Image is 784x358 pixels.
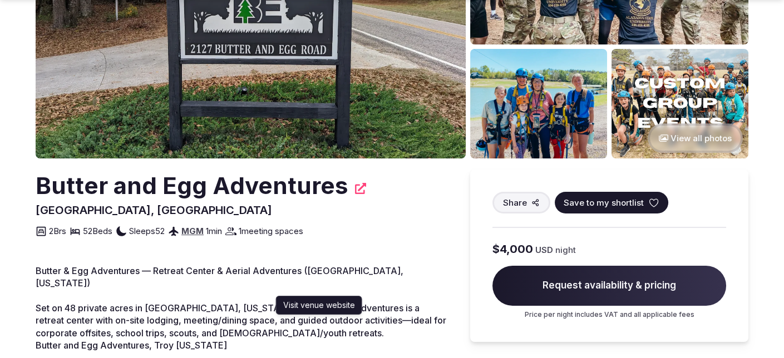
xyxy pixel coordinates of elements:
span: Sleeps 52 [129,225,165,237]
span: 2 Brs [49,225,66,237]
button: View all photos [648,123,743,153]
img: Venue gallery photo [612,49,748,158]
div: Visit venue website [276,296,362,315]
button: Share [492,192,550,213]
span: [GEOGRAPHIC_DATA], [GEOGRAPHIC_DATA] [36,203,272,217]
span: Share [503,197,527,208]
span: Save to my shortlist [564,197,644,208]
img: Venue gallery photo [470,49,607,158]
a: MGM [181,226,204,236]
span: night [555,244,576,256]
span: 52 Beds [83,225,112,237]
span: Request availability & pricing [492,266,726,306]
p: Price per night includes VAT and all applicable fees [492,310,726,320]
span: Set on 48 private acres in [GEOGRAPHIC_DATA], [US_STATE], Butter & Egg Adventures is a retreat ce... [36,302,446,339]
span: USD [535,244,553,256]
span: $4,000 [492,241,533,257]
span: Butter and Egg Adventures, Troy [US_STATE] [36,340,227,351]
button: Save to my shortlist [555,192,668,213]
span: 1 min [206,225,222,237]
span: Butter & Egg Adventures — Retreat Center & Aerial Adventures ([GEOGRAPHIC_DATA], [US_STATE]) [36,265,403,289]
h2: Butter and Egg Adventures [36,170,348,202]
span: 1 meeting spaces [239,225,303,237]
